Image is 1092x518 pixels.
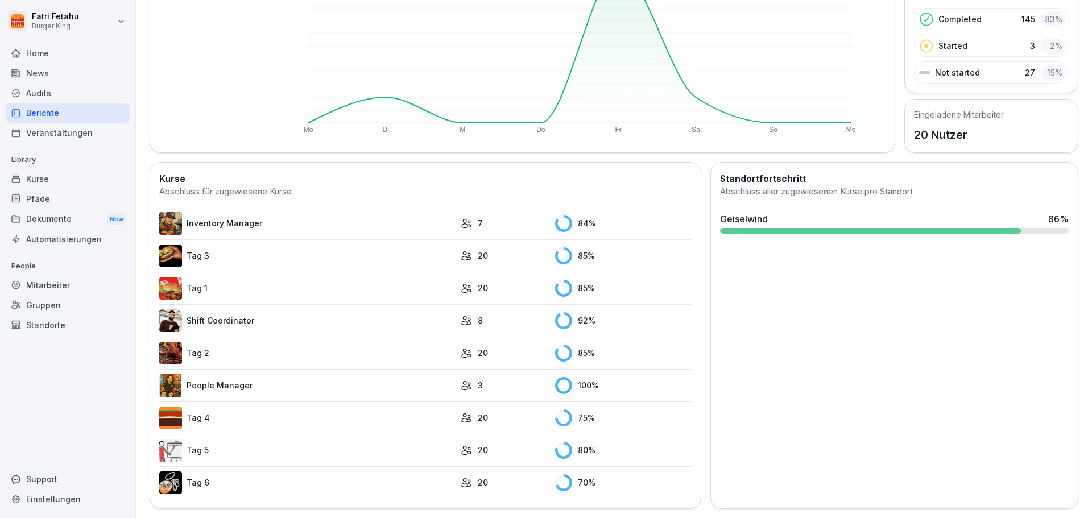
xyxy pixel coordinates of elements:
[935,67,980,78] p: Not started
[720,212,768,226] div: Geiselwind
[6,63,130,83] a: News
[555,215,692,232] div: 84 %
[846,126,856,134] text: Mo
[159,407,455,429] a: Tag 4
[6,315,130,335] a: Standorte
[6,189,130,209] a: Pfade
[159,309,182,332] img: q4kvd0p412g56irxfxn6tm8s.png
[159,407,182,429] img: a35kjdk9hf9utqmhbz0ibbvi.png
[6,209,130,230] div: Dokumente
[6,275,130,295] a: Mitarbeiter
[383,126,389,134] text: Di
[692,126,700,134] text: Sa
[1025,67,1035,78] p: 27
[555,474,692,491] div: 70 %
[1041,64,1066,81] div: 15 %
[107,213,126,226] div: New
[159,374,455,397] a: People Manager
[6,151,130,169] p: Library
[6,257,130,275] p: People
[6,209,130,230] a: DokumenteNew
[159,471,455,494] a: Tag 6
[1048,212,1069,226] div: 86 %
[615,126,621,134] text: Fr
[6,103,130,123] a: Berichte
[555,280,692,297] div: 85 %
[1021,13,1035,25] p: 145
[1041,11,1066,27] div: 83 %
[159,277,455,300] a: Tag 1
[159,309,455,332] a: Shift Coordinator
[536,126,545,134] text: Do
[460,126,467,134] text: Mi
[6,295,130,315] a: Gruppen
[478,476,488,488] p: 20
[1041,38,1066,54] div: 2 %
[478,314,483,326] p: 8
[914,126,1004,143] p: 20 Nutzer
[159,185,692,198] div: Abschluss für zugewiesene Kurse
[478,217,483,229] p: 7
[159,245,182,267] img: cq6tslmxu1pybroki4wxmcwi.png
[6,489,130,509] a: Einstellungen
[478,412,488,424] p: 20
[478,282,488,294] p: 20
[720,172,1069,185] h2: Standortfortschritt
[1030,40,1035,52] p: 3
[914,109,1004,121] h5: Eingeladene Mitarbeiter
[6,83,130,103] a: Audits
[159,212,182,235] img: o1h5p6rcnzw0lu1jns37xjxx.png
[159,212,455,235] a: Inventory Manager
[6,123,130,143] a: Veranstaltungen
[159,277,182,300] img: kxzo5hlrfunza98hyv09v55a.png
[769,126,777,134] text: So
[32,12,79,22] p: Fatri Fetahu
[478,379,483,391] p: 3
[715,208,1073,238] a: Geiselwind86%
[159,342,455,364] a: Tag 2
[478,250,488,262] p: 20
[478,347,488,359] p: 20
[304,126,313,134] text: Mo
[555,409,692,426] div: 75 %
[6,469,130,489] div: Support
[159,342,182,364] img: hzkj8u8nkg09zk50ub0d0otk.png
[478,444,488,456] p: 20
[555,247,692,264] div: 85 %
[555,312,692,329] div: 92 %
[6,43,130,63] a: Home
[159,471,182,494] img: rvamvowt7cu6mbuhfsogl0h5.png
[32,22,79,30] p: Burger King
[159,439,182,462] img: vy1vuzxsdwx3e5y1d1ft51l0.png
[159,245,455,267] a: Tag 3
[938,40,967,52] p: Started
[555,345,692,362] div: 85 %
[6,229,130,249] a: Automatisierungen
[555,442,692,459] div: 80 %
[938,13,982,25] p: Completed
[159,374,182,397] img: xc3x9m9uz5qfs93t7kmvoxs4.png
[555,377,692,394] div: 100 %
[720,185,1069,198] div: Abschluss aller zugewiesenen Kurse pro Standort
[6,169,130,189] a: Kurse
[159,439,455,462] a: Tag 5
[159,172,692,185] h2: Kurse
